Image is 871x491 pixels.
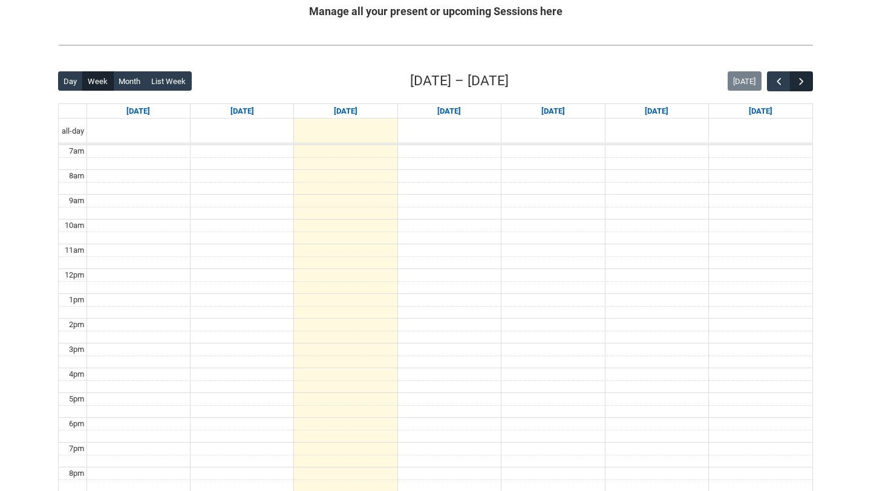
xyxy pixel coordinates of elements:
[435,104,463,119] a: Go to September 10, 2025
[331,104,360,119] a: Go to September 9, 2025
[62,269,86,281] div: 12pm
[410,71,509,91] h2: [DATE] – [DATE]
[67,343,86,356] div: 3pm
[790,71,813,91] button: Next Week
[67,319,86,331] div: 2pm
[728,71,762,91] button: [DATE]
[67,467,86,480] div: 8pm
[67,418,86,430] div: 6pm
[58,71,83,91] button: Day
[113,71,146,91] button: Month
[228,104,256,119] a: Go to September 8, 2025
[62,219,86,232] div: 10am
[767,71,790,91] button: Previous Week
[67,368,86,380] div: 4pm
[67,145,86,157] div: 7am
[67,443,86,455] div: 7pm
[67,393,86,405] div: 5pm
[642,104,671,119] a: Go to September 12, 2025
[146,71,192,91] button: List Week
[82,71,114,91] button: Week
[746,104,775,119] a: Go to September 13, 2025
[58,39,813,51] img: REDU_GREY_LINE
[67,294,86,306] div: 1pm
[67,170,86,182] div: 8am
[67,195,86,207] div: 9am
[58,3,813,19] h2: Manage all your present or upcoming Sessions here
[539,104,567,119] a: Go to September 11, 2025
[59,125,86,137] span: all-day
[62,244,86,256] div: 11am
[124,104,152,119] a: Go to September 7, 2025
